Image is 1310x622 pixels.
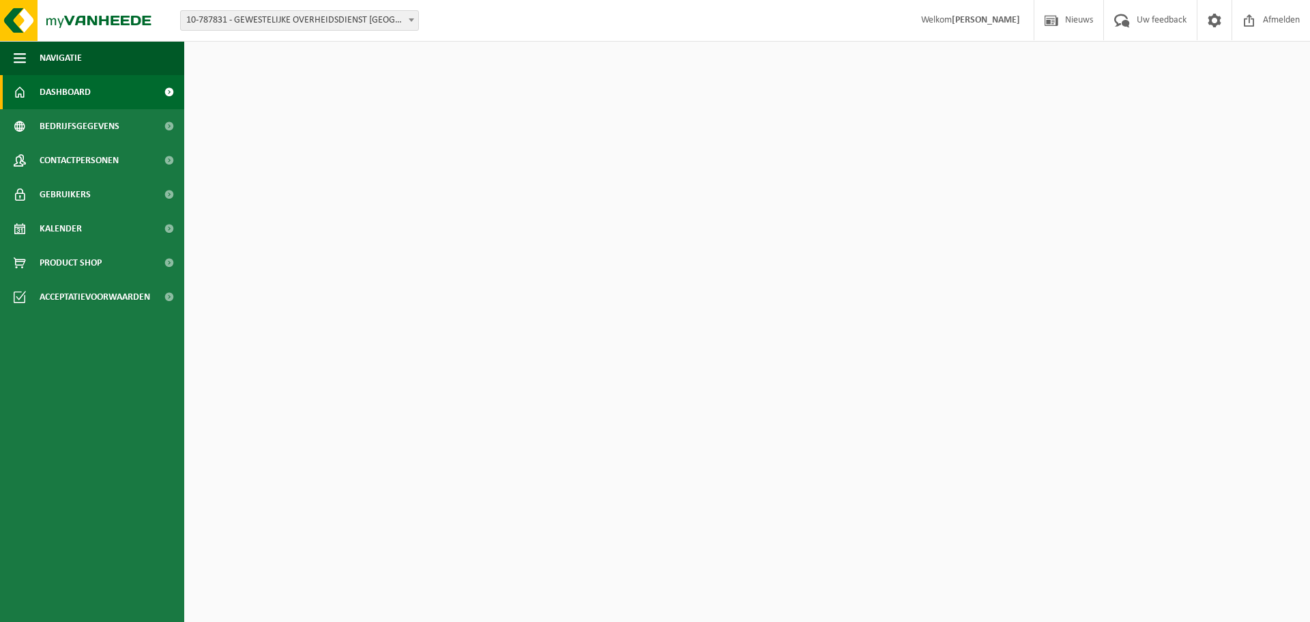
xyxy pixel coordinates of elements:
[40,109,119,143] span: Bedrijfsgegevens
[40,246,102,280] span: Product Shop
[952,15,1020,25] strong: [PERSON_NAME]
[40,143,119,178] span: Contactpersonen
[180,10,419,31] span: 10-787831 - GEWESTELIJKE OVERHEIDSDIENST BRUSSEL (BRUCEFO) - ANDERLECHT
[40,178,91,212] span: Gebruikers
[40,280,150,314] span: Acceptatievoorwaarden
[40,41,82,75] span: Navigatie
[40,75,91,109] span: Dashboard
[181,11,418,30] span: 10-787831 - GEWESTELIJKE OVERHEIDSDIENST BRUSSEL (BRUCEFO) - ANDERLECHT
[40,212,82,246] span: Kalender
